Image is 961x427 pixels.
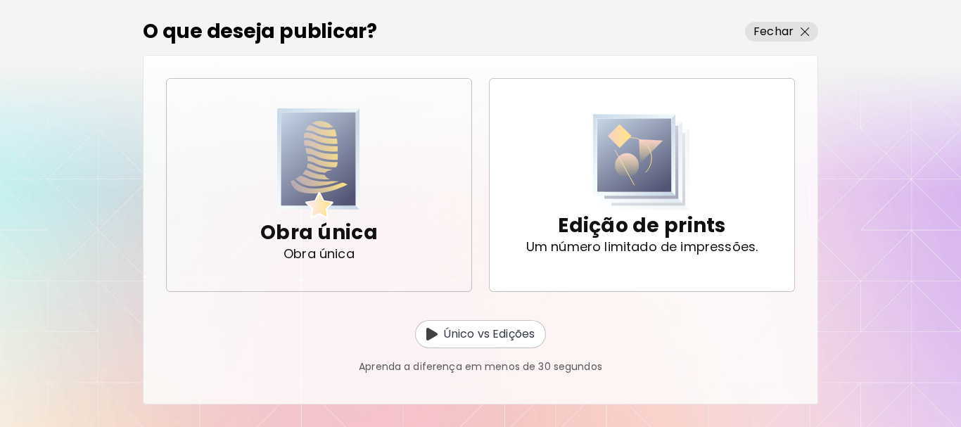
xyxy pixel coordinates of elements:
button: Print EditionEdição de printsUm número limitado de impressões. [489,78,795,292]
p: Único vs Edições [443,326,535,343]
button: Unique ArtworkObra únicaObra única [166,78,472,292]
button: Unique vs EditionÚnico vs Edições [415,320,546,348]
img: Print Edition [593,114,690,210]
img: Unique vs Edition [426,328,438,340]
p: Edição de prints [558,212,725,240]
p: Obra única [284,247,355,261]
p: Obra única [260,219,378,247]
img: Unique Artwork [277,108,360,219]
p: Um número limitado de impressões. [526,240,758,254]
p: Aprenda a diferença em menos de 30 segundos [359,359,602,374]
